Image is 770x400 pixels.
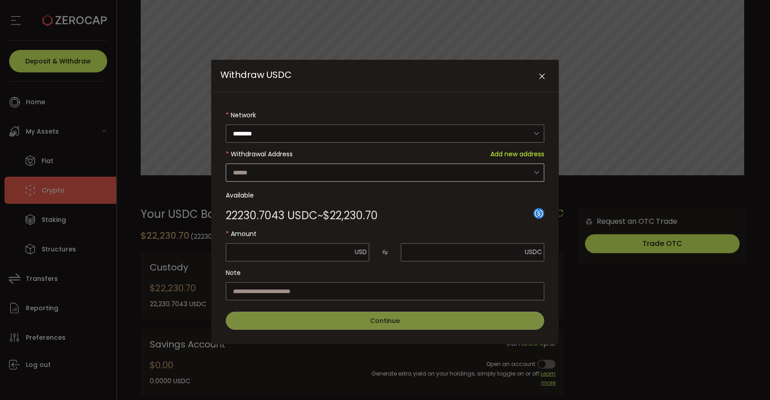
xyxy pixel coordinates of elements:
[534,69,550,85] button: Close
[323,210,378,221] span: $22,230.70
[525,247,542,256] span: USDC
[220,68,292,81] span: Withdraw USDC
[226,225,544,243] label: Amount
[226,210,378,221] div: ~
[490,145,544,163] span: Add new address
[226,186,544,204] label: Available
[725,357,770,400] iframe: Chat Widget
[211,60,559,344] div: Withdraw USDC
[226,264,544,282] label: Note
[226,106,544,124] label: Network
[231,149,293,159] span: Withdrawal Address
[226,210,318,221] span: 22230.7043 USDC
[370,316,400,325] span: Continue
[355,247,367,256] span: USD
[226,312,544,330] button: Continue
